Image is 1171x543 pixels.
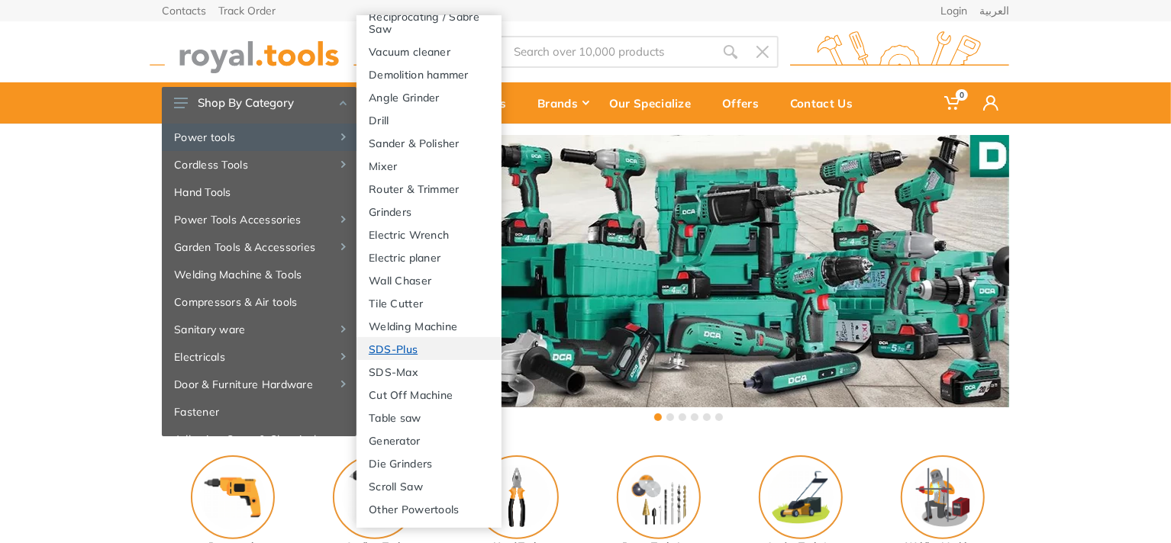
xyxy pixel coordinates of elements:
img: Royal - Hand Tools [475,455,559,539]
a: Grinders [356,200,502,223]
a: Adhesive, Spray & Chemical [162,426,356,453]
a: Other Powertools [356,497,502,520]
a: Wall Chaser [356,268,502,291]
a: Track Order [218,5,276,16]
img: Royal - Welding Machine & Tools [901,455,985,539]
a: Cut Off Machine [356,383,502,406]
a: Scroll Saw [356,474,502,497]
a: SDS-Max [356,360,502,383]
img: Royal - Power Tools Accessories [617,455,701,539]
a: Die Grinders [356,451,502,474]
button: Shop By Category [162,87,356,119]
a: SDS-Plus [356,337,502,360]
img: Royal - Power tools [191,455,275,539]
a: Power tools [162,124,356,151]
a: Cordless Tools [162,151,356,178]
img: Royal - Garden Tools & Accessories [759,455,843,539]
a: Router & Trimmer [356,177,502,200]
a: Welding Machine [356,314,502,337]
a: Electric planer [356,246,502,268]
div: Contact Us [779,87,873,119]
a: Vacuum cleaner [356,40,502,63]
a: Contacts [162,5,206,16]
input: Site search [501,36,715,68]
a: Hand Tools [162,178,356,206]
a: Generator [356,429,502,451]
a: Fastener [162,398,356,426]
img: Royal - Cordless Tools [333,455,417,539]
a: Tile Cutter [356,291,502,314]
a: Our Specialize [598,82,711,124]
a: Mixer [356,154,502,177]
div: Our Specialize [598,87,711,119]
a: Compressors & Air tools [162,288,356,316]
a: Power Tools Accessories [162,206,356,233]
img: royal.tools Logo [150,31,369,73]
a: Sanitary ware [162,316,356,343]
img: royal.tools Logo [790,31,1009,73]
a: Contact Us [779,82,873,124]
a: Offers [711,82,779,124]
a: Garden Tools & Accessories [162,233,356,261]
a: Drill [356,108,502,131]
a: Login [940,5,967,16]
a: Welding Machine & Tools [162,261,356,288]
a: Electric Wrench [356,223,502,246]
a: Sander & Polisher [356,131,502,154]
a: Angle Grinder [356,85,502,108]
a: 0 [934,82,973,124]
a: Table saw [356,406,502,429]
div: Offers [711,87,779,119]
a: Demolition hammer [356,63,502,85]
a: Door & Furniture Hardware [162,371,356,398]
div: Brands [527,87,598,119]
a: العربية [979,5,1009,16]
span: 0 [956,89,968,101]
a: Reciprocating / Sabre Saw [356,5,502,40]
a: Electricals [162,343,356,371]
